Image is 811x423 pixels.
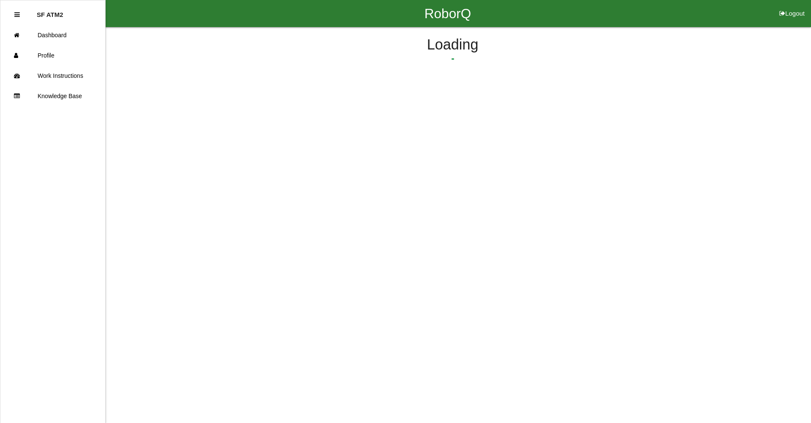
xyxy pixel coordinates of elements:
[127,37,778,53] h4: Loading
[0,45,105,66] a: Profile
[37,5,63,18] p: SF ATM2
[0,86,105,106] a: Knowledge Base
[14,5,20,25] div: Close
[0,25,105,45] a: Dashboard
[0,66,105,86] a: Work Instructions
